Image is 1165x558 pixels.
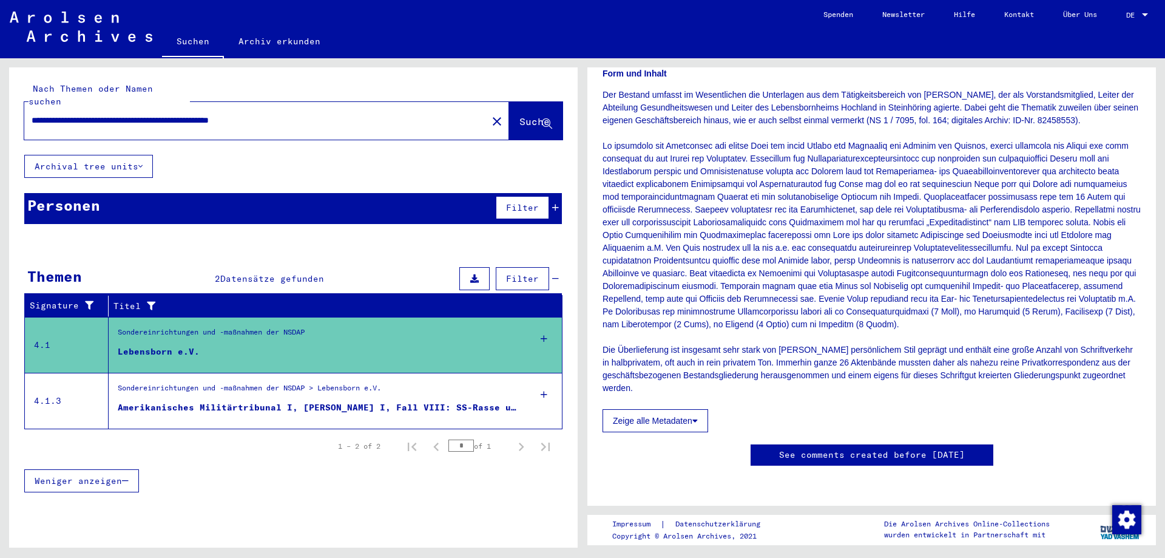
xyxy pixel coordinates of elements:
mat-icon: close [490,114,504,129]
div: Titel [113,300,538,313]
p: Copyright © Arolsen Archives, 2021 [612,531,775,542]
div: of 1 [448,440,509,452]
button: Archival tree units [24,155,153,178]
button: Next page [509,434,533,458]
a: Datenschutzerklärung [666,518,775,531]
span: DE [1126,11,1140,19]
span: Weniger anzeigen [35,475,122,486]
div: Themen [27,265,82,287]
div: Signature [30,299,99,312]
p: Der Bestand umfasst im Wesentlichen die Unterlagen aus dem Tätigkeitsbereich von [PERSON_NAME], d... [603,89,1141,395]
p: wurden entwickelt in Partnerschaft mit [884,529,1050,540]
td: 4.1.3 [25,373,109,429]
button: Filter [496,196,549,219]
button: Last page [533,434,558,458]
img: Arolsen_neg.svg [10,12,152,42]
span: Suche [519,115,550,128]
a: Suchen [162,27,224,58]
b: Form und Inhalt [603,69,667,78]
div: | [612,518,775,531]
mat-label: Nach Themen oder Namen suchen [29,83,153,107]
span: 2 [215,273,220,284]
button: Clear [485,109,509,133]
button: Previous page [424,434,448,458]
span: Filter [506,202,539,213]
div: Titel [113,296,550,316]
div: Personen [27,194,100,216]
div: Zustimmung ändern [1112,505,1141,534]
span: Datensätze gefunden [220,273,324,284]
button: Zeige alle Metadaten [603,409,708,432]
a: See comments created before [DATE] [779,449,965,461]
button: Suche [509,102,562,140]
div: Lebensborn e.V. [118,345,200,358]
div: 1 – 2 of 2 [338,441,380,452]
a: Impressum [612,518,660,531]
button: First page [400,434,424,458]
div: Sondereinrichtungen und -maßnahmen der NSDAP [118,327,305,344]
img: Zustimmung ändern [1112,505,1141,534]
img: yv_logo.png [1098,514,1143,545]
div: Sondereinrichtungen und -maßnahmen der NSDAP > Lebensborn e.V. [118,383,381,400]
button: Filter [496,267,549,290]
div: Amerikanisches Militärtribunal I, [PERSON_NAME] I, Fall VIII: SS-Rasse und Siedlungshauptamt [118,401,519,414]
span: Filter [506,273,539,284]
a: Archiv erkunden [224,27,335,56]
p: Die Arolsen Archives Online-Collections [884,519,1050,529]
button: Weniger anzeigen [24,469,139,492]
div: Signature [30,296,111,316]
td: 4.1 [25,317,109,373]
